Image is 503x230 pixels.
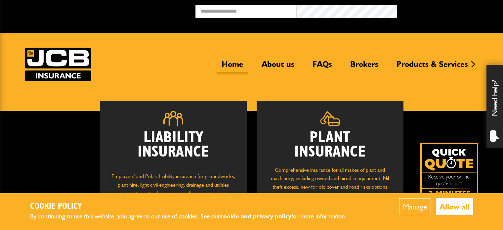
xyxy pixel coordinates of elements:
[345,59,383,74] a: Brokers
[392,59,473,74] a: Products & Services
[220,212,291,220] a: cookie and privacy policy
[25,48,91,81] a: JCB Insurance Services
[25,48,91,81] img: JCB Insurance Services logo
[399,198,431,215] button: Manage
[217,59,248,74] a: Home
[30,211,357,222] p: By continuing to use this website, you agree to our use of cookies. See our for more information.
[308,59,337,74] a: FAQs
[397,5,498,15] button: Broker Login
[267,131,394,159] h2: Plant Insurance
[420,143,478,201] a: Get your insurance quote isn just 2-minutes
[257,59,299,74] a: About us
[436,198,473,215] button: Allow all
[30,202,357,212] h2: Cookie Policy
[420,143,478,201] img: Quick Quote
[486,65,503,148] div: Need help?
[267,166,394,200] p: Comprehensive insurance for all makes of plant and machinery, including owned and hired in equipm...
[110,172,237,204] p: Employers' and Public Liability insurance for groundworks, plant hire, light civil engineering, d...
[110,131,237,166] h2: Liability Insurance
